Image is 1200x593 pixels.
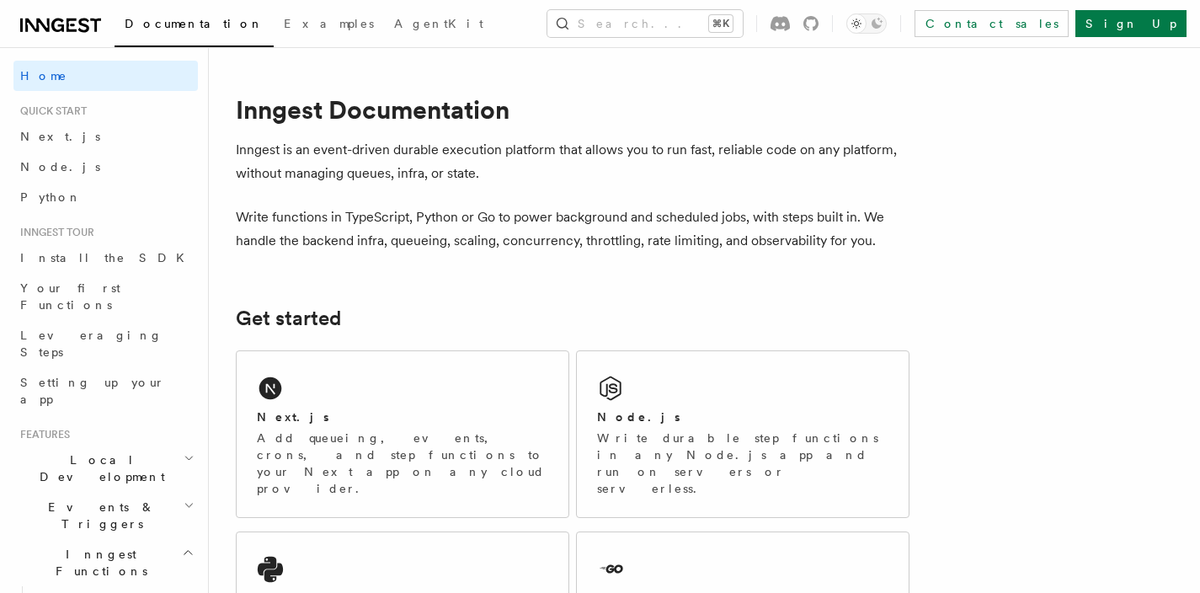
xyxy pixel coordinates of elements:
[236,350,569,518] a: Next.jsAdd queueing, events, crons, and step functions to your Next app on any cloud provider.
[115,5,274,47] a: Documentation
[274,5,384,45] a: Examples
[13,539,198,586] button: Inngest Functions
[13,61,198,91] a: Home
[915,10,1069,37] a: Contact sales
[20,376,165,406] span: Setting up your app
[13,428,70,441] span: Features
[257,430,548,497] p: Add queueing, events, crons, and step functions to your Next app on any cloud provider.
[13,243,198,273] a: Install the SDK
[257,409,329,425] h2: Next.js
[236,307,341,330] a: Get started
[20,190,82,204] span: Python
[13,104,87,118] span: Quick start
[236,94,909,125] h1: Inngest Documentation
[20,160,100,174] span: Node.js
[13,226,94,239] span: Inngest tour
[13,320,198,367] a: Leveraging Steps
[1075,10,1187,37] a: Sign Up
[20,329,163,359] span: Leveraging Steps
[13,273,198,320] a: Your first Functions
[13,182,198,212] a: Python
[384,5,493,45] a: AgentKit
[236,206,909,253] p: Write functions in TypeScript, Python or Go to power background and scheduled jobs, with steps bu...
[13,492,198,539] button: Events & Triggers
[20,67,67,84] span: Home
[576,350,909,518] a: Node.jsWrite durable step functions in any Node.js app and run on servers or serverless.
[547,10,743,37] button: Search...⌘K
[20,130,100,143] span: Next.js
[597,409,680,425] h2: Node.js
[125,17,264,30] span: Documentation
[20,281,120,312] span: Your first Functions
[13,121,198,152] a: Next.js
[13,546,182,580] span: Inngest Functions
[709,15,733,32] kbd: ⌘K
[13,445,198,492] button: Local Development
[284,17,374,30] span: Examples
[20,251,195,264] span: Install the SDK
[13,499,184,532] span: Events & Triggers
[13,451,184,485] span: Local Development
[13,152,198,182] a: Node.js
[597,430,888,497] p: Write durable step functions in any Node.js app and run on servers or serverless.
[236,138,909,185] p: Inngest is an event-driven durable execution platform that allows you to run fast, reliable code ...
[394,17,483,30] span: AgentKit
[846,13,887,34] button: Toggle dark mode
[13,367,198,414] a: Setting up your app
